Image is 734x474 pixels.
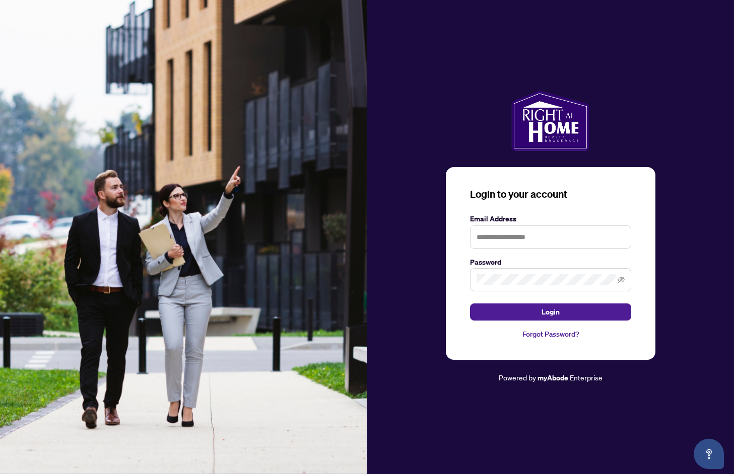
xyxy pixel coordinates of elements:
label: Email Address [470,213,631,224]
button: Open asap [694,439,724,469]
img: ma-logo [511,91,589,151]
span: eye-invisible [618,276,625,283]
span: Login [542,304,560,320]
label: Password [470,257,631,268]
span: Powered by [499,373,536,382]
a: myAbode [538,372,568,383]
span: Enterprise [570,373,603,382]
a: Forgot Password? [470,329,631,340]
h3: Login to your account [470,187,631,201]
button: Login [470,303,631,321]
